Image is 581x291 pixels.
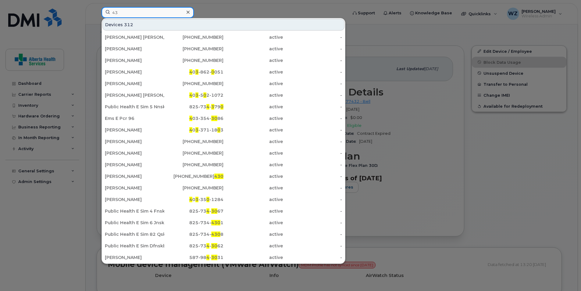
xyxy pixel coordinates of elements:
span: 4 [189,127,192,133]
div: [PERSON_NAME] [105,185,164,191]
span: 30 [211,255,217,260]
span: 3 [195,197,198,202]
div: active [223,127,283,133]
span: 0 [217,127,220,133]
a: [PERSON_NAME][PHONE_NUMBER]active- [102,55,344,66]
div: active [223,254,283,260]
div: [PERSON_NAME] [PERSON_NAME] [105,34,164,40]
div: - [283,81,342,87]
div: 825-73 - 62 [164,243,224,249]
div: Devices [102,19,344,31]
span: 0 [211,69,214,75]
div: [PERSON_NAME] [105,127,164,133]
div: 0 -35 -1284 [164,196,224,203]
div: 0 -5 2-1072 [164,92,224,98]
div: [PERSON_NAME] [105,196,164,203]
span: 4 [206,255,209,260]
div: - [283,92,342,98]
div: [PHONE_NUMBER] [164,185,224,191]
a: [PERSON_NAME] [PERSON_NAME][PHONE_NUMBER]active- [102,32,344,43]
div: [PERSON_NAME] [105,81,164,87]
div: - [283,231,342,237]
div: - [283,115,342,121]
a: [PERSON_NAME][PHONE_NUMBER]active- [102,182,344,193]
div: - [283,104,342,110]
span: 4 [189,92,192,98]
a: [PERSON_NAME]403-371-1803active- [102,124,344,135]
span: 4 [206,208,209,214]
a: [PERSON_NAME][PHONE_NUMBER]active- [102,159,344,170]
div: active [223,220,283,226]
div: Public Health E Sim 6 Jnskb4 [105,220,164,226]
div: Public Health E Sim 5 Nnskb4 [105,104,164,110]
div: active [223,92,283,98]
div: - [283,243,342,249]
div: [PHONE_NUMBER] [164,34,224,40]
div: - [283,185,342,191]
span: 30 [211,116,217,121]
span: 0 [203,92,206,98]
div: - [283,196,342,203]
div: 587-98 - 31 [164,254,224,260]
span: 430 [211,232,220,237]
a: Public Health E Sim 5 Nnskb4825-734-3790active- [102,101,344,112]
div: - [283,69,342,75]
span: 3 [195,69,198,75]
span: 30 [211,208,217,214]
a: [PERSON_NAME]403-350-1284active- [102,194,344,205]
span: 4 [189,116,192,121]
div: active [223,34,283,40]
div: [PERSON_NAME] [PERSON_NAME] [105,92,164,98]
div: - [283,220,342,226]
span: 3 [195,127,198,133]
a: [PERSON_NAME][PHONE_NUMBER]active- [102,136,344,147]
div: [PHONE_NUMBER] [164,173,224,179]
span: 4 [189,197,192,202]
div: [PHONE_NUMBER] [164,162,224,168]
a: [PERSON_NAME][PHONE_NUMBER]active- [102,78,344,89]
span: 430 [214,174,223,179]
div: [PERSON_NAME] [105,173,164,179]
div: - [283,46,342,52]
div: - [283,173,342,179]
a: Public Health E Sim Dfnskb4825-734-3062active- [102,240,344,251]
div: Public Health E Sim Dfnskb4 [105,243,164,249]
div: [PERSON_NAME] [105,162,164,168]
div: 825-734- 1 [164,220,224,226]
div: [PHONE_NUMBER] [164,138,224,145]
div: 825-734- 8 [164,231,224,237]
div: Public Health E Sim 4 Fnskb4 [105,208,164,214]
div: [PHONE_NUMBER] [164,150,224,156]
div: 825-73 - 79 [164,104,224,110]
div: active [223,57,283,63]
div: Ems E Pcr 96 [105,115,164,121]
a: Public Health E Sim 6 Jnskb4825-734-4301active- [102,217,344,228]
div: 0 -371-18 3 [164,127,224,133]
span: 3 [195,92,198,98]
div: - [283,208,342,214]
span: 0 [206,197,209,202]
a: [PERSON_NAME]403-862-0051active- [102,66,344,77]
div: - [283,162,342,168]
div: active [223,81,283,87]
div: active [223,243,283,249]
a: Public Health E Sim 4 Fnskb4825-734-3067active- [102,206,344,217]
a: [PERSON_NAME]587-984-3031active- [102,252,344,263]
div: - [283,150,342,156]
div: active [223,208,283,214]
span: 4 [189,69,192,75]
div: [PHONE_NUMBER] [164,81,224,87]
div: [PERSON_NAME] [105,69,164,75]
div: active [223,162,283,168]
div: active [223,173,283,179]
div: - [283,34,342,40]
div: - [283,138,342,145]
div: 03-354- 86 [164,115,224,121]
div: - [283,254,342,260]
span: 430 [211,220,220,225]
div: active [223,115,283,121]
div: [PERSON_NAME] [105,254,164,260]
div: [PERSON_NAME] [105,150,164,156]
div: [PERSON_NAME] [105,57,164,63]
span: 4 [206,243,209,249]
